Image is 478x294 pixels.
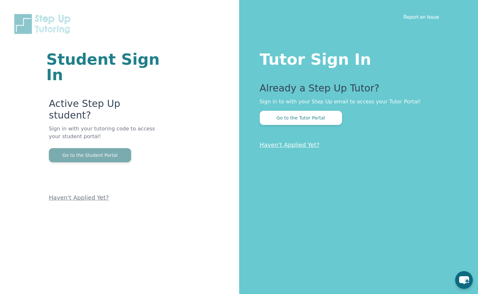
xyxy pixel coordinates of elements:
p: Sign in to with your Step Up email to access your Tutor Portal! [260,98,453,106]
a: Haven't Applied Yet? [260,141,320,148]
a: Go to the Student Portal [49,152,131,158]
button: chat-button [455,271,473,289]
a: Haven't Applied Yet? [49,194,109,201]
h1: Tutor Sign In [260,49,453,67]
p: Active Step Up student? [49,98,162,125]
button: Go to the Student Portal [49,148,131,162]
p: Already a Step Up Tutor? [260,82,453,98]
a: Report an Issue [403,14,439,20]
button: Go to the Tutor Portal [260,111,342,125]
h1: Student Sign In [46,52,162,82]
p: Sign in with your tutoring code to access your student portal! [49,125,162,148]
img: Step Up Tutoring horizontal logo [13,13,75,35]
a: Go to the Tutor Portal [260,115,342,121]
